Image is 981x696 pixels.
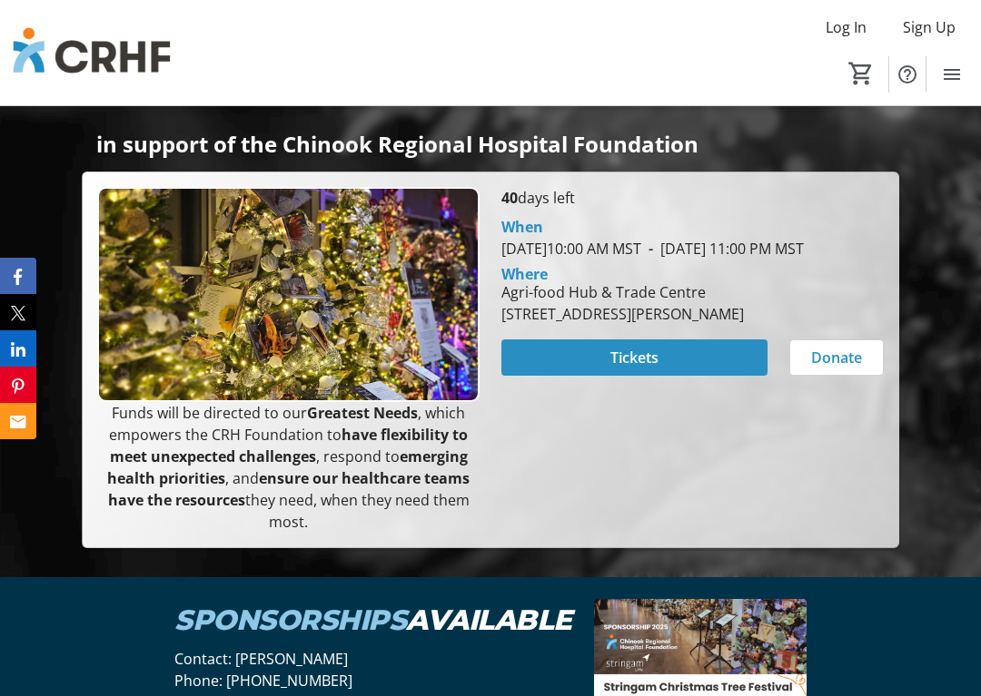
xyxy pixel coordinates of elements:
div: When [501,216,543,238]
img: Chinook Regional Hospital Foundation's Logo [11,7,173,98]
span: [DATE] 10:00 AM MST [501,239,641,259]
em: SPONSORSHIPS [174,603,406,637]
strong: have flexibility to meet unexpected challenges [110,425,469,466]
button: Tickets [501,339,768,376]
button: Menu [934,56,970,93]
button: Cart [845,57,877,90]
span: Tickets [610,347,659,368]
strong: Greatest Needs [307,403,418,423]
button: Sign Up [888,13,970,42]
button: Help [889,56,926,93]
strong: emerging health priorities [107,446,468,488]
div: Where [501,267,548,281]
span: Sign Up [903,16,956,38]
span: Log In [826,16,867,38]
span: - [641,239,660,259]
p: days left [501,187,884,209]
div: Agri-food Hub & Trade Centre [501,281,744,303]
img: Campaign CTA Media Photo [97,187,480,402]
button: Log In [811,13,881,42]
p: Funds will be directed to our , which empowers the CRH Foundation to , respond to , and they need... [97,402,480,533]
button: Donate [789,339,884,376]
div: [STREET_ADDRESS][PERSON_NAME] [501,303,744,325]
span: [DATE] 11:00 PM MST [641,239,804,259]
span: Contact: [PERSON_NAME] [174,649,348,669]
span: Donate [811,347,862,368]
em: AVAILABLE [406,603,572,637]
span: Phone: [PHONE_NUMBER] [174,671,352,691]
p: in support of the Chinook Regional Hospital Foundation [96,132,885,156]
span: 40 [501,188,518,208]
strong: ensure our healthcare teams have the resources [108,468,471,510]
